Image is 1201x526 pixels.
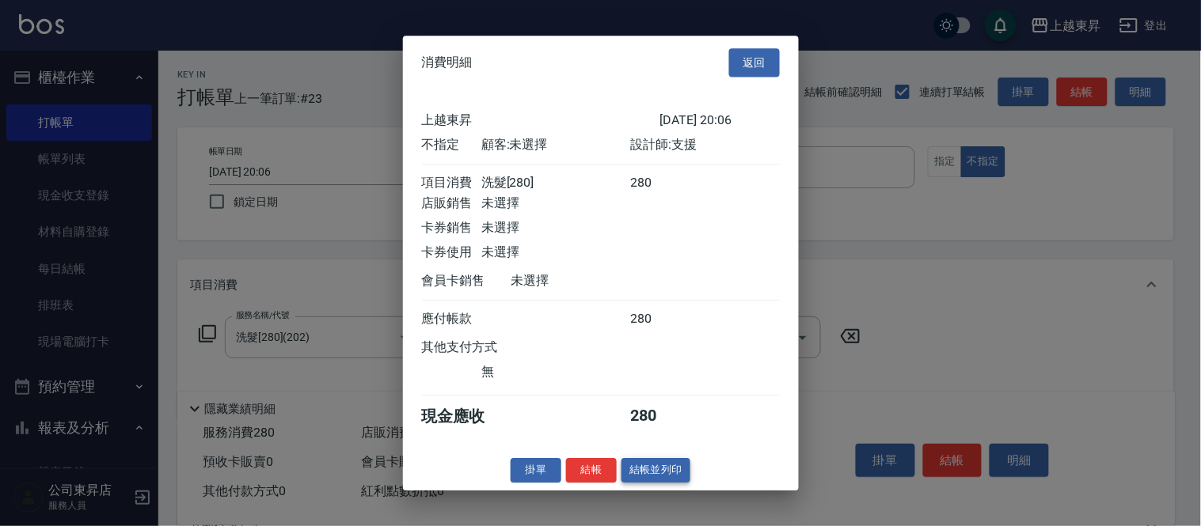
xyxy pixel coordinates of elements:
div: 店販銷售 [422,195,481,212]
div: 未選擇 [481,244,630,261]
div: 洗髮[280] [481,175,630,191]
button: 返回 [729,48,780,78]
div: 會員卡銷售 [422,273,511,289]
span: 消費明細 [422,55,473,70]
div: 上越東昇 [422,112,660,129]
button: 掛單 [511,458,561,482]
div: 未選擇 [511,273,660,289]
div: 項目消費 [422,175,481,191]
div: [DATE] 20:06 [660,112,780,129]
div: 未選擇 [481,195,630,212]
div: 無 [481,364,630,380]
div: 現金應收 [422,406,511,427]
div: 不指定 [422,137,481,153]
div: 280 [630,311,690,327]
div: 設計師: 支援 [630,137,779,153]
button: 結帳並列印 [621,458,690,482]
div: 卡券銷售 [422,220,481,237]
div: 280 [630,175,690,191]
button: 結帳 [566,458,617,482]
div: 其他支付方式 [422,339,542,356]
div: 卡券使用 [422,244,481,261]
div: 未選擇 [481,220,630,237]
div: 280 [630,406,690,427]
div: 應付帳款 [422,311,481,327]
div: 顧客: 未選擇 [481,137,630,153]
